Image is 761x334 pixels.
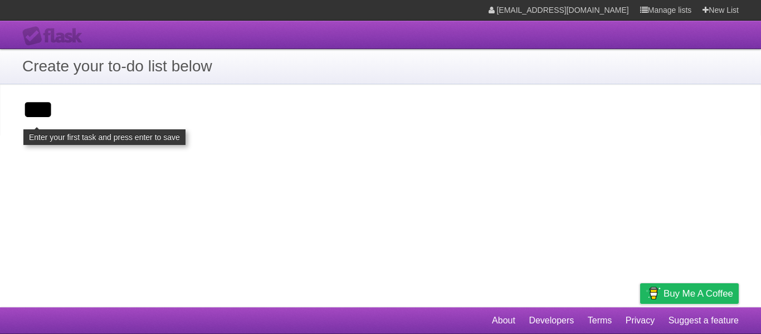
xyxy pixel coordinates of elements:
[669,310,739,331] a: Suggest a feature
[22,26,89,46] div: Flask
[22,55,739,78] h1: Create your to-do list below
[529,310,574,331] a: Developers
[646,284,661,303] img: Buy me a coffee
[588,310,612,331] a: Terms
[626,310,655,331] a: Privacy
[664,284,733,303] span: Buy me a coffee
[640,283,739,304] a: Buy me a coffee
[492,310,515,331] a: About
